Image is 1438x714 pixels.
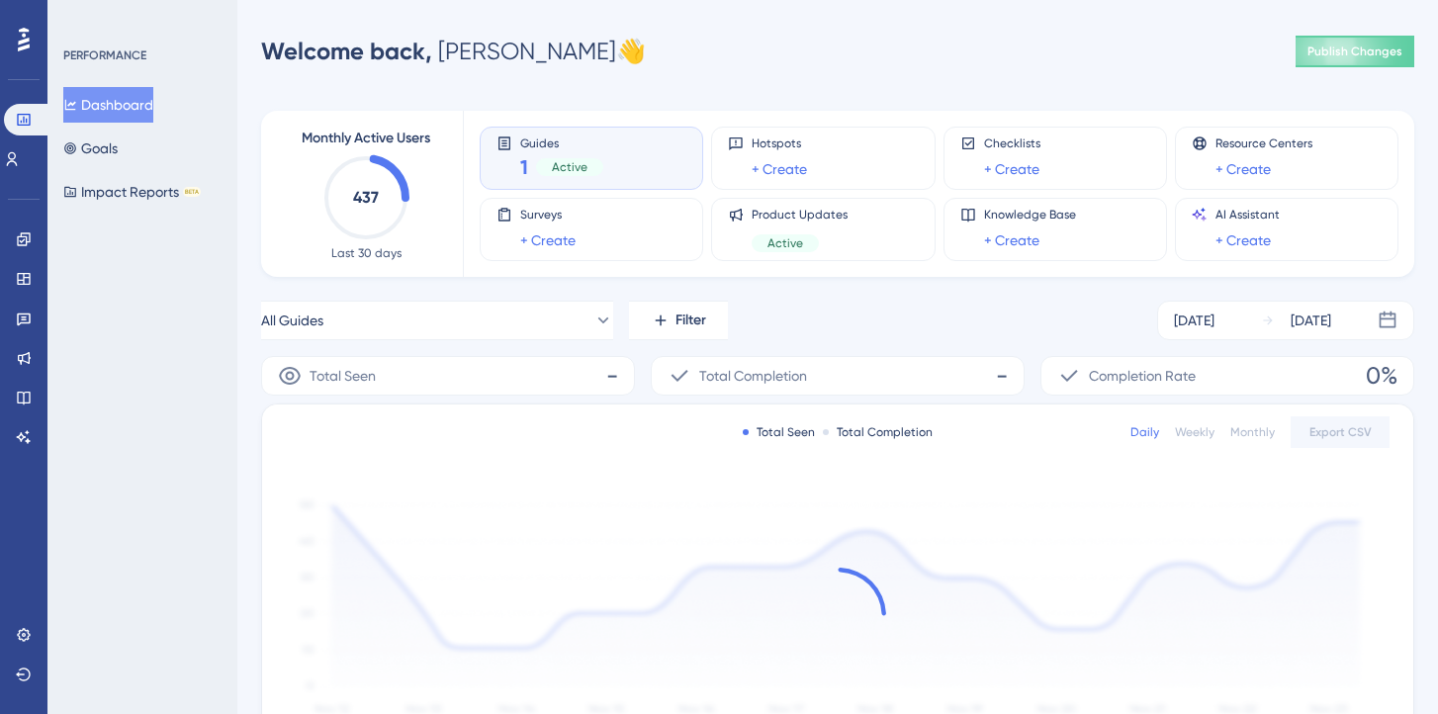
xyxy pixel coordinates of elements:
a: + Create [1215,157,1271,181]
span: Completion Rate [1089,364,1196,388]
a: + Create [520,228,576,252]
span: Checklists [984,135,1040,151]
button: Dashboard [63,87,153,123]
span: Guides [520,135,603,149]
a: + Create [1215,228,1271,252]
button: All Guides [261,301,613,340]
button: Goals [63,131,118,166]
span: Active [552,159,587,175]
span: Publish Changes [1307,44,1402,59]
span: All Guides [261,309,323,332]
span: Resource Centers [1215,135,1312,151]
a: + Create [984,228,1039,252]
text: 437 [353,188,379,207]
span: AI Assistant [1215,207,1280,223]
span: Monthly Active Users [302,127,430,150]
div: Total Completion [823,424,933,440]
span: Knowledge Base [984,207,1076,223]
span: Surveys [520,207,576,223]
span: Active [767,235,803,251]
div: BETA [183,187,201,197]
span: Welcome back, [261,37,432,65]
span: 0% [1366,360,1397,392]
button: Impact ReportsBETA [63,174,201,210]
div: [DATE] [1174,309,1214,332]
button: Publish Changes [1296,36,1414,67]
div: [PERSON_NAME] 👋 [261,36,646,67]
a: + Create [752,157,807,181]
span: Filter [675,309,706,332]
span: Total Seen [310,364,376,388]
span: - [996,360,1008,392]
button: Export CSV [1291,416,1390,448]
span: Total Completion [699,364,807,388]
span: Export CSV [1309,424,1372,440]
div: Total Seen [743,424,815,440]
span: Hotspots [752,135,807,151]
span: 1 [520,153,528,181]
button: Filter [629,301,728,340]
span: - [606,360,618,392]
div: Daily [1130,424,1159,440]
div: Weekly [1175,424,1214,440]
div: PERFORMANCE [63,47,146,63]
div: [DATE] [1291,309,1331,332]
div: Monthly [1230,424,1275,440]
span: Last 30 days [331,245,402,261]
a: + Create [984,157,1039,181]
span: Product Updates [752,207,848,223]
